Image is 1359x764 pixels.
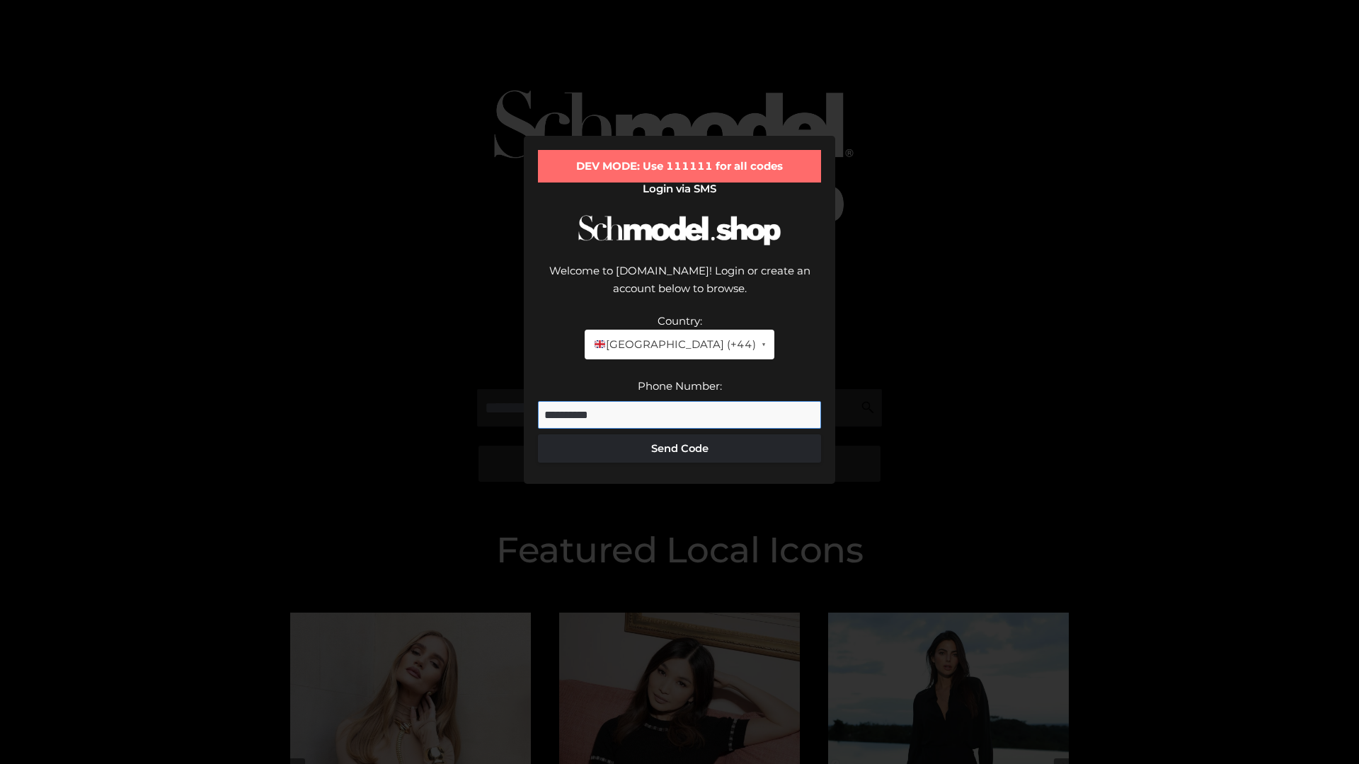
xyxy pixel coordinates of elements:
[638,379,722,393] label: Phone Number:
[573,202,786,258] img: Schmodel Logo
[538,150,821,183] div: DEV MODE: Use 111111 for all codes
[538,262,821,312] div: Welcome to [DOMAIN_NAME]! Login or create an account below to browse.
[538,183,821,195] h2: Login via SMS
[595,339,605,349] img: 🇬🇧
[538,434,821,463] button: Send Code
[658,314,702,328] label: Country:
[593,335,755,354] span: [GEOGRAPHIC_DATA] (+44)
